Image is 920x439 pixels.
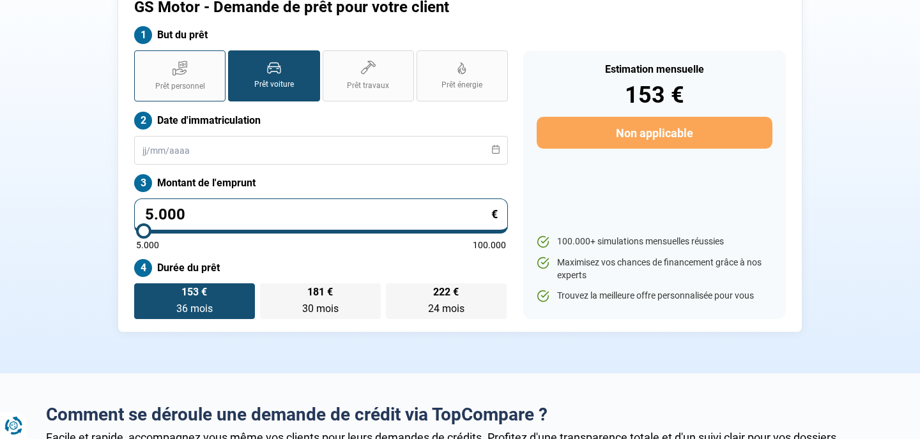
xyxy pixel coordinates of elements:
[537,64,772,75] div: Estimation mensuelle
[347,80,389,91] span: Prêt travaux
[176,302,213,315] span: 36 mois
[537,257,772,281] li: Maximisez vos chances de financement grâce à nos experts
[428,302,464,315] span: 24 mois
[441,80,482,91] span: Prêt énergie
[537,290,772,302] li: Trouvez la meilleure offre personnalisée pour vous
[254,79,294,90] span: Prêt voiture
[537,117,772,149] button: Non applicable
[134,112,508,130] label: Date d'immatriculation
[46,404,874,426] h2: Comment se déroule une demande de crédit via TopCompare ?
[302,302,339,315] span: 30 mois
[307,287,333,297] span: 181 €
[134,136,508,165] input: jj/mm/aaaa
[134,174,508,192] label: Montant de l'emprunt
[134,259,508,277] label: Durée du prêt
[134,26,508,44] label: But du prêt
[537,235,772,248] li: 100.000+ simulations mensuelles réussies
[181,287,207,297] span: 153 €
[136,241,159,249] span: 5.000
[537,84,772,107] div: 153 €
[473,241,506,249] span: 100.000
[433,287,459,297] span: 222 €
[155,81,205,92] span: Prêt personnel
[491,209,498,220] span: €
